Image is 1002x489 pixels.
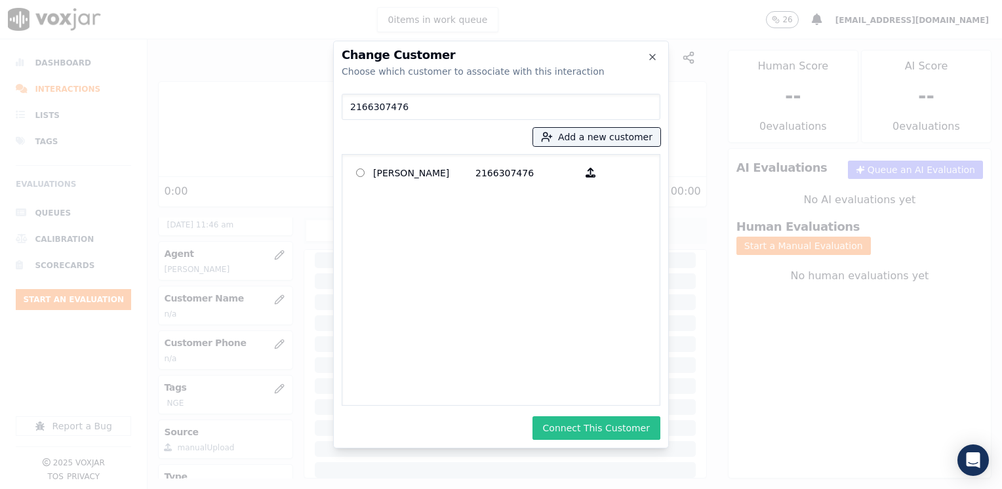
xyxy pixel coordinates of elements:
p: 2166307476 [475,163,578,183]
input: [PERSON_NAME] 2166307476 [356,168,365,177]
div: Open Intercom Messenger [957,444,989,476]
input: Search Customers [342,94,660,120]
button: Connect This Customer [532,416,660,440]
button: [PERSON_NAME] 2166307476 [578,163,603,183]
p: [PERSON_NAME] [373,163,475,183]
div: Choose which customer to associate with this interaction [342,65,660,78]
h2: Change Customer [342,49,660,61]
button: Add a new customer [533,128,660,146]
